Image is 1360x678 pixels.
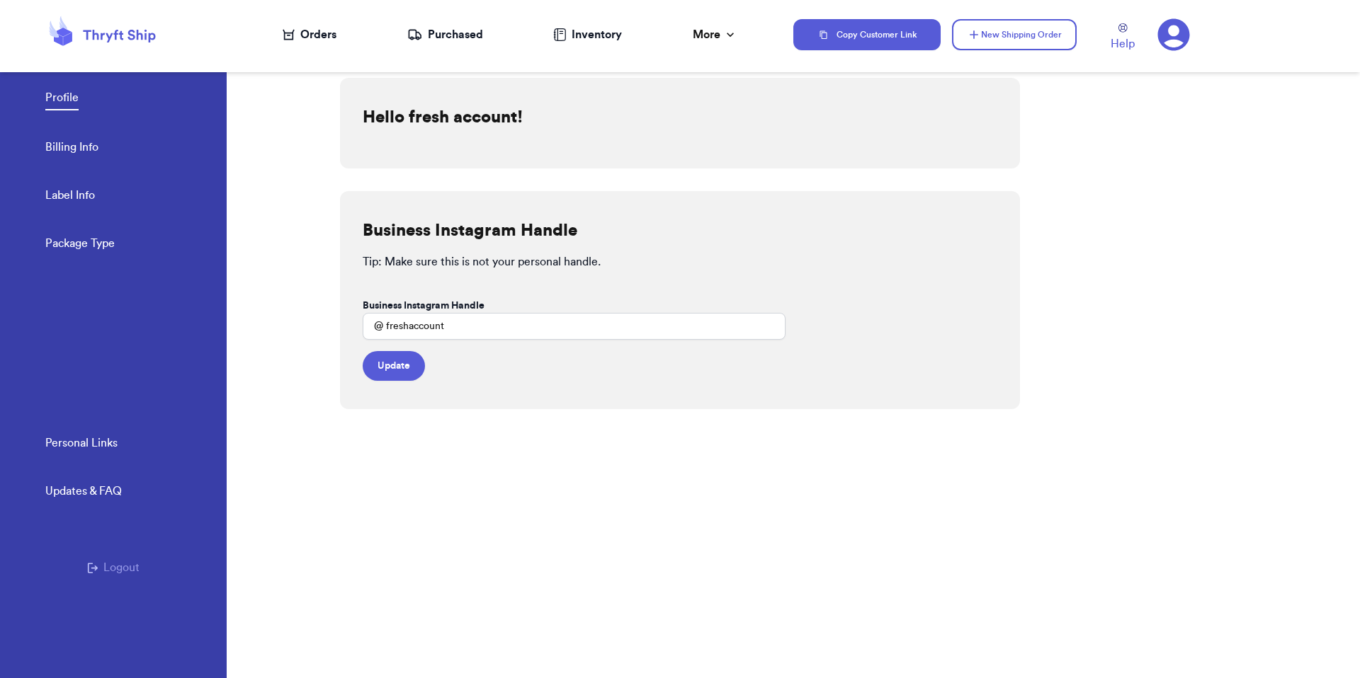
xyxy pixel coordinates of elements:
[363,219,577,242] h2: Business Instagram Handle
[363,351,425,381] button: Update
[45,187,95,207] a: Label Info
[87,559,140,576] button: Logout
[45,89,79,110] a: Profile
[283,26,336,43] a: Orders
[952,19,1077,50] button: New Shipping Order
[693,26,737,43] div: More
[1111,35,1135,52] span: Help
[45,483,122,502] a: Updates & FAQ
[45,483,122,500] div: Updates & FAQ
[363,299,484,313] label: Business Instagram Handle
[363,253,997,270] p: Tip: Make sure this is not your personal handle.
[407,26,483,43] a: Purchased
[45,435,118,454] a: Personal Links
[553,26,622,43] a: Inventory
[1111,23,1135,52] a: Help
[45,235,115,255] a: Package Type
[363,106,523,129] h2: Hello fresh account!
[793,19,941,50] button: Copy Customer Link
[363,313,383,340] div: @
[45,139,98,159] a: Billing Info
